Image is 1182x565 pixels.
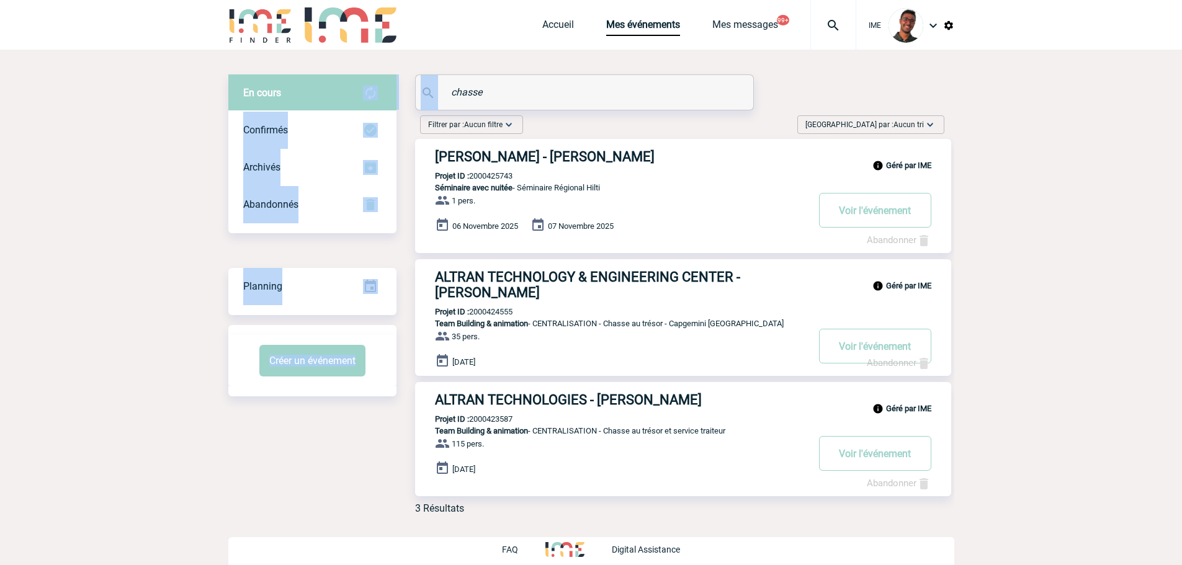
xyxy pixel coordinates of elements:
[435,414,469,424] b: Projet ID :
[867,234,931,246] a: Abandonner
[548,221,614,231] span: 07 Novembre 2025
[228,186,396,223] div: Retrouvez ici tous vos événements annulés
[886,281,931,290] b: Géré par IME
[867,357,931,368] a: Abandonner
[228,149,396,186] div: Retrouvez ici tous les événements que vous avez décidé d'archiver
[415,269,951,300] a: ALTRAN TECHNOLOGY & ENGINEERING CENTER - [PERSON_NAME]
[805,118,924,131] span: [GEOGRAPHIC_DATA] par :
[415,149,951,164] a: [PERSON_NAME] - [PERSON_NAME]
[872,280,884,291] img: info_black_24dp.svg
[819,193,931,228] button: Voir l'événement
[777,15,789,25] button: 99+
[415,426,807,435] p: - CENTRALISATION - Chasse au trésor et service traiteur
[435,426,528,435] span: Team Building & animation
[228,268,396,305] div: Retrouvez ici tous vos événements organisés par date et état d'avancement
[435,269,807,300] h3: ALTRAN TECHNOLOGY & ENGINEERING CENTER - [PERSON_NAME]
[435,319,528,328] span: Team Building & animation
[228,267,396,304] a: Planning
[415,307,513,316] p: 2000424555
[889,8,923,43] img: 124970-0.jpg
[243,280,282,292] span: Planning
[612,545,680,554] p: Digital Assistance
[869,21,881,30] span: IME
[542,19,574,36] a: Accueil
[435,171,469,180] b: Projet ID :
[435,392,807,407] h3: ALTRAN TECHNOLOGIES - [PERSON_NAME]
[872,160,884,171] img: info_black_24dp.svg
[435,307,469,316] b: Projet ID :
[415,319,807,328] p: - CENTRALISATION - Chasse au trésor - Capgemini [GEOGRAPHIC_DATA]
[819,436,931,471] button: Voir l'événement
[886,161,931,170] b: Géré par IME
[886,404,931,413] b: Géré par IME
[428,118,503,131] span: Filtrer par :
[819,329,931,363] button: Voir l'événement
[606,19,680,36] a: Mes événements
[259,345,365,376] button: Créer un événement
[228,74,396,112] div: Retrouvez ici tous vos évènements avant confirmation
[503,118,515,131] img: baseline_expand_more_white_24dp-b.png
[243,161,280,173] span: Archivés
[502,543,545,554] a: FAQ
[452,439,484,448] span: 115 pers.
[872,403,884,414] img: info_black_24dp.svg
[452,465,475,474] span: [DATE]
[545,542,584,557] img: http://www.idealmeetingsevents.fr/
[924,118,936,131] img: baseline_expand_more_white_24dp-b.png
[893,120,924,129] span: Aucun tri
[228,7,293,43] img: IME-Finder
[502,545,518,554] p: FAQ
[435,183,513,192] span: Séminaire avec nuitée
[452,332,480,341] span: 35 pers.
[415,183,807,192] p: - Séminaire Régional Hilti
[415,392,951,407] a: ALTRAN TECHNOLOGIES - [PERSON_NAME]
[712,19,778,36] a: Mes messages
[448,83,724,101] input: Rechercher un événement par son nom
[415,171,513,180] p: 2000425743
[464,120,503,129] span: Aucun filtre
[243,124,288,136] span: Confirmés
[243,198,298,210] span: Abandonnés
[435,149,807,164] h3: [PERSON_NAME] - [PERSON_NAME]
[243,87,281,99] span: En cours
[452,196,475,205] span: 1 pers.
[415,414,513,424] p: 2000423587
[867,478,931,489] a: Abandonner
[415,502,464,514] div: 3 Résultats
[452,221,518,231] span: 06 Novembre 2025
[452,357,475,367] span: [DATE]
